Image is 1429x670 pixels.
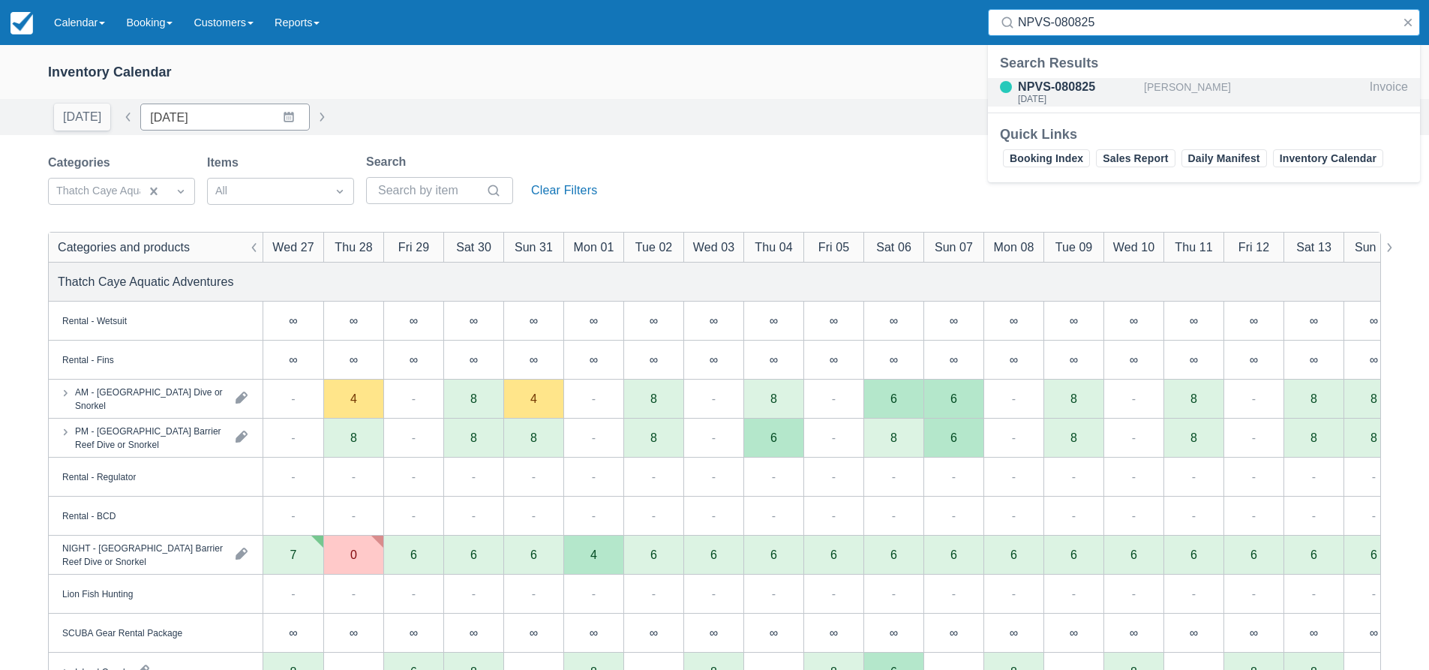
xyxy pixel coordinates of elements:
div: 6 [890,392,897,404]
div: - [592,428,596,446]
div: 6 [1343,536,1403,575]
div: ∞ [950,353,958,365]
div: ∞ [530,353,538,365]
div: 6 [530,548,537,560]
div: - [412,506,416,524]
div: ∞ [650,626,658,638]
div: 6 [470,548,477,560]
div: ∞ [410,353,418,365]
div: - [1012,506,1016,524]
div: Wed 10 [1113,238,1154,256]
div: ∞ [383,302,443,341]
input: Date [140,104,310,131]
div: ∞ [623,614,683,653]
div: - [472,506,476,524]
div: 7 [263,536,323,575]
div: - [712,506,716,524]
div: ∞ [1190,353,1198,365]
div: ∞ [289,314,297,326]
div: ∞ [710,314,718,326]
div: ∞ [323,302,383,341]
div: 8 [650,392,657,404]
div: - [1132,389,1136,407]
div: ∞ [1370,353,1378,365]
div: - [712,584,716,602]
div: ∞ [263,341,323,380]
div: - [652,506,656,524]
div: ∞ [623,302,683,341]
div: ∞ [803,302,863,341]
div: Categories and products [58,238,190,256]
div: [DATE] [1018,95,1138,104]
div: - [652,584,656,602]
div: - [832,506,836,524]
div: ∞ [289,626,297,638]
div: - [592,584,596,602]
div: 8 [1070,431,1077,443]
div: ∞ [890,353,898,365]
div: ∞ [1070,314,1078,326]
div: - [412,584,416,602]
div: - [1312,467,1316,485]
div: 6 [650,548,657,560]
div: ∞ [863,341,923,380]
div: 8 [470,392,477,404]
div: ∞ [650,353,658,365]
div: - [532,584,536,602]
div: 6 [1190,548,1197,560]
div: ∞ [863,614,923,653]
div: - [1072,584,1076,602]
div: Lion Fish Hunting [62,587,133,600]
div: 6 [1010,548,1017,560]
div: ∞ [323,614,383,653]
div: ∞ [503,614,563,653]
div: ∞ [1043,302,1103,341]
div: - [1252,467,1256,485]
div: - [291,506,295,524]
div: Fri 29 [398,238,429,256]
div: 4 [530,392,537,404]
div: 6 [503,536,563,575]
input: Search by item [378,177,483,204]
div: ∞ [983,614,1043,653]
div: ∞ [770,353,778,365]
div: 8 [1190,392,1197,404]
div: ∞ [1130,626,1138,638]
span: Dropdown icon [173,184,188,199]
div: ∞ [650,314,658,326]
div: ∞ [1010,626,1018,638]
div: 6 [1163,536,1223,575]
div: ∞ [923,614,983,653]
div: ∞ [1250,626,1258,638]
div: PM - [GEOGRAPHIC_DATA] Barrier Reef Dive or Snorkel [75,424,224,451]
div: Rental - Fins [62,353,114,366]
div: Tue 09 [1055,238,1093,256]
div: ∞ [1283,614,1343,653]
div: - [412,389,416,407]
div: 6 [743,536,803,575]
div: ∞ [1070,626,1078,638]
div: 6 [1283,536,1343,575]
div: ∞ [350,626,358,638]
div: Fri 12 [1238,238,1269,256]
div: ∞ [1130,353,1138,365]
div: - [952,584,956,602]
div: 8 [1190,431,1197,443]
div: 4 [563,536,623,575]
div: Thatch Caye Aquatic Adventures [58,272,234,290]
div: 0 [323,536,383,575]
div: ∞ [1103,341,1163,380]
div: ∞ [803,341,863,380]
div: 6 [683,536,743,575]
div: - [352,506,356,524]
div: - [712,428,716,446]
label: Items [207,154,245,172]
div: - [892,584,896,602]
div: ∞ [470,626,478,638]
div: - [1132,506,1136,524]
div: 8 [470,431,477,443]
div: Sat 30 [456,238,491,256]
div: 8 [530,431,537,443]
div: Rental - Regulator [62,470,136,483]
div: 6 [1310,548,1317,560]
